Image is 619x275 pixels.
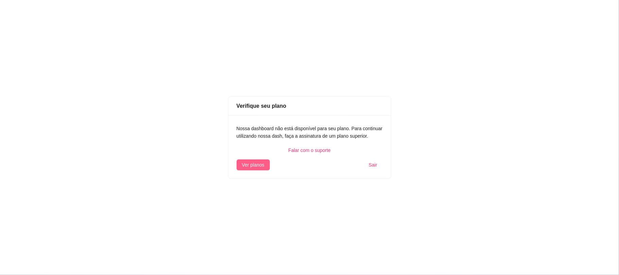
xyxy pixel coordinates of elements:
[369,161,377,169] span: Sair
[363,159,383,170] button: Sair
[237,159,270,170] button: Ver planos
[237,102,383,110] div: Verifique seu plano
[242,161,264,169] span: Ver planos
[237,125,383,140] div: Nossa dashboard não está disponível para seu plano. Para continuar utilizando nossa dash, faça a ...
[237,147,383,154] a: Falar com o suporte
